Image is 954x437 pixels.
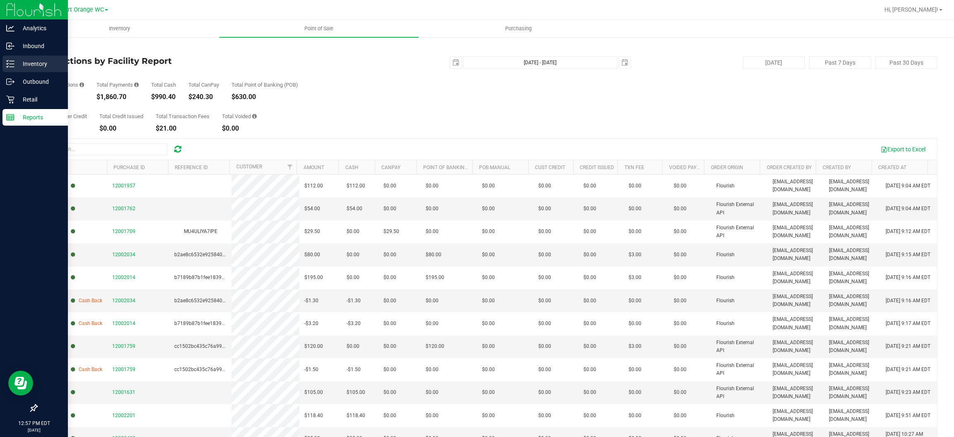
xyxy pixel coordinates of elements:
span: 12001709 [112,228,135,234]
span: $0.00 [583,320,596,328]
i: Sum of all voided payment transaction amounts, excluding tips and transaction fees. [252,114,257,119]
span: $0.00 [383,388,396,396]
a: Purchasing [419,20,618,37]
span: $0.00 [629,320,641,328]
span: -$1.50 [347,366,361,374]
span: $0.00 [383,274,396,282]
span: $0.00 [426,297,438,305]
span: [DATE] 9:04 AM EDT [886,182,930,190]
span: Flourish External API [716,339,763,354]
a: Order Created By [767,165,812,170]
p: Inbound [14,41,64,51]
div: Total Cash [151,82,176,87]
span: $0.00 [629,228,641,235]
span: $112.00 [304,182,323,190]
span: $0.00 [538,366,551,374]
iframe: Resource center [8,371,33,396]
div: $240.30 [188,94,219,100]
span: $0.00 [538,182,551,190]
a: Reference ID [175,165,208,170]
span: $0.00 [482,342,495,350]
span: $3.00 [629,274,641,282]
span: $0.00 [383,251,396,259]
a: Cust Credit [535,165,565,170]
div: Total Point of Banking (POB) [231,82,298,87]
span: [DATE] 9:51 AM EDT [886,412,930,420]
span: $0.00 [674,205,687,213]
span: [EMAIL_ADDRESS][DOMAIN_NAME] [829,224,875,240]
button: [DATE] [743,56,805,69]
span: $0.00 [347,228,359,235]
span: $0.00 [482,320,495,328]
i: Sum of all successful, non-voided payment transaction amounts, excluding tips and transaction fees. [134,82,139,87]
p: Inventory [14,59,64,69]
span: $0.00 [538,274,551,282]
span: 12002034 [112,252,135,257]
span: 12002014 [112,274,135,280]
span: $120.00 [426,342,444,350]
input: Search... [43,143,167,155]
span: [EMAIL_ADDRESS][DOMAIN_NAME] [829,408,875,423]
span: b2ae8c6532e925840bcb73f26f7b7845 [174,298,263,303]
span: $0.00 [426,412,438,420]
div: Total Transaction Fees [156,114,210,119]
span: $0.00 [383,297,396,305]
span: 12001631 [112,389,135,395]
a: Created By [823,165,851,170]
span: $0.00 [629,205,641,213]
span: [EMAIL_ADDRESS][DOMAIN_NAME] [773,316,819,331]
div: Total CanPay [188,82,219,87]
span: $0.00 [482,297,495,305]
span: $118.40 [304,412,323,420]
span: Inventory [98,25,141,32]
span: [EMAIL_ADDRESS][DOMAIN_NAME] [829,178,875,194]
span: $0.00 [538,320,551,328]
span: $0.00 [482,274,495,282]
p: 12:57 PM EDT [4,420,64,427]
span: $0.00 [538,297,551,305]
span: $0.00 [583,205,596,213]
span: MU4ULIYA7IPE [184,228,217,234]
span: $3.00 [629,251,641,259]
span: -$1.30 [347,297,361,305]
p: Outbound [14,77,64,87]
span: $112.00 [347,182,365,190]
span: [EMAIL_ADDRESS][DOMAIN_NAME] [829,247,875,262]
span: $0.00 [674,228,687,235]
a: Purchase ID [113,165,145,170]
span: Flourish [716,182,735,190]
span: -$3.20 [304,320,318,328]
span: $0.00 [482,412,495,420]
span: -$1.50 [304,366,318,374]
span: $0.00 [426,366,438,374]
a: Inventory [20,20,219,37]
button: Export to Excel [875,142,931,156]
span: $0.00 [383,320,396,328]
span: $0.00 [674,182,687,190]
span: $54.00 [304,205,320,213]
span: $0.00 [426,320,438,328]
span: $54.00 [347,205,362,213]
inline-svg: Inbound [6,42,14,50]
div: $0.00 [99,125,143,132]
span: select [619,57,631,68]
span: $0.00 [583,182,596,190]
span: $0.00 [629,388,641,396]
a: Customer [236,164,262,170]
span: $0.00 [347,251,359,259]
span: $0.00 [674,251,687,259]
span: $0.00 [583,388,596,396]
span: $0.00 [426,205,438,213]
span: [DATE] 9:15 AM EDT [886,251,930,259]
span: b2ae8c6532e925840bcb73f26f7b7845 [174,252,263,257]
span: $0.00 [629,182,641,190]
span: $0.00 [538,388,551,396]
span: [EMAIL_ADDRESS][DOMAIN_NAME] [773,408,819,423]
i: Count of all successful payment transactions, possibly including voids, refunds, and cash-back fr... [79,82,84,87]
a: Txn Fee [624,165,644,170]
span: Flourish [716,274,735,282]
p: Analytics [14,23,64,33]
span: [EMAIL_ADDRESS][DOMAIN_NAME] [829,293,875,308]
span: Flourish [716,251,735,259]
span: [EMAIL_ADDRESS][DOMAIN_NAME] [829,270,875,286]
